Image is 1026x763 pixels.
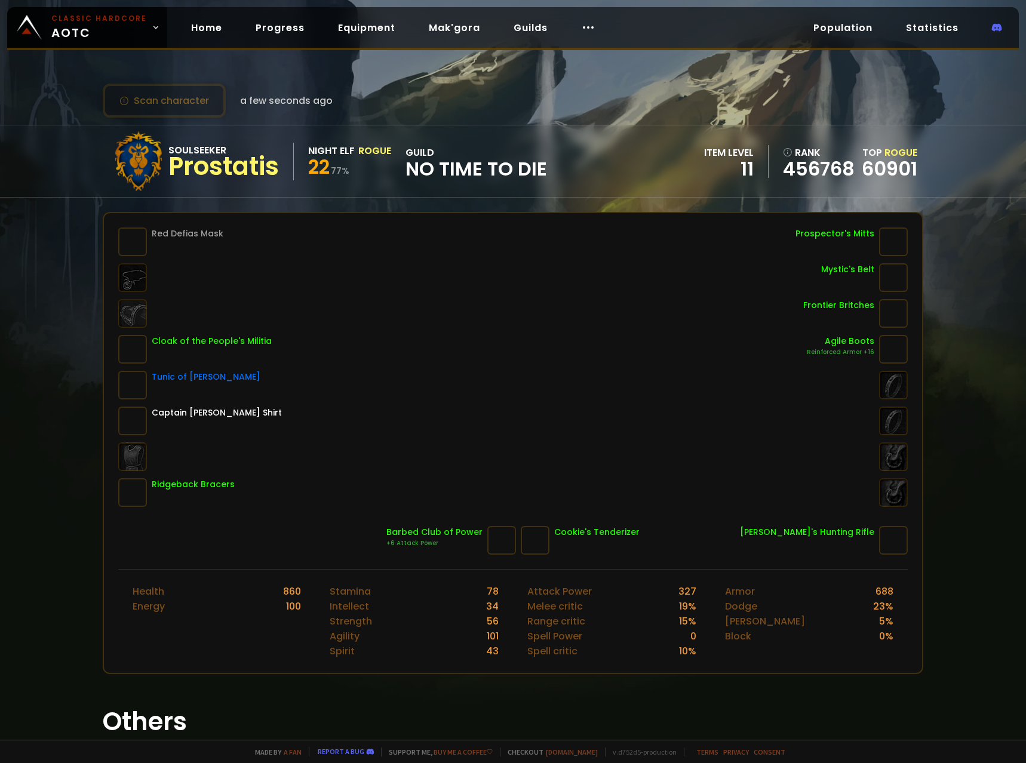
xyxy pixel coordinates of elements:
div: Prospector's Mitts [795,227,874,240]
div: Frontier Britches [803,299,874,312]
div: Barbed Club of Power [386,526,483,539]
div: Soulseeker [168,143,279,158]
a: 456768 [783,160,855,178]
div: 43 [486,644,499,659]
small: 77 % [331,165,349,177]
div: 19 % [679,599,696,614]
div: Health [133,584,164,599]
img: item-2904 [879,526,908,555]
div: Spirit [330,644,355,659]
div: 5 % [879,614,893,629]
a: Consent [754,747,785,756]
div: Prostatis [168,158,279,176]
div: 688 [876,584,893,599]
div: Captain [PERSON_NAME] Shirt [152,407,282,419]
div: Energy [133,599,165,614]
div: Intellect [330,599,369,614]
div: Cloak of the People's Militia [152,335,272,347]
small: Classic Hardcore [51,13,147,24]
a: Progress [246,16,314,40]
div: item level [704,145,754,160]
img: item-5197 [521,526,549,555]
a: Guilds [504,16,557,40]
img: item-3342 [118,407,147,435]
div: 11 [704,160,754,178]
h1: Others [103,703,923,740]
img: item-7997 [118,227,147,256]
span: Made by [248,747,302,756]
div: Spell critic [527,644,577,659]
div: Melee critic [527,599,583,614]
a: Buy me a coffee [434,747,493,756]
img: item-15403 [118,478,147,507]
span: 22 [308,153,330,180]
div: Dodge [725,599,757,614]
a: Privacy [723,747,749,756]
div: Reinforced Armor +16 [807,347,874,357]
div: 100 [286,599,301,614]
div: guild [406,145,547,178]
div: rank [783,145,855,160]
img: item-3511 [118,335,147,364]
span: v. d752d5 - production [605,747,677,756]
div: 78 [487,584,499,599]
span: Rogue [884,146,917,159]
div: Spell Power [527,629,582,644]
div: +6 Attack Power [386,539,483,548]
div: Mystic's Belt [821,263,874,276]
a: [DOMAIN_NAME] [546,747,598,756]
span: No Time to Die [406,160,547,178]
div: Agility [330,629,360,644]
div: Block [725,629,751,644]
div: Agile Boots [807,335,874,347]
span: Support me, [381,747,493,756]
div: Top [862,145,917,160]
div: Attack Power [527,584,592,599]
div: Tunic of [PERSON_NAME] [152,371,260,383]
div: 15 % [679,614,696,629]
a: Mak'gora [419,16,490,40]
img: item-14025 [879,263,908,292]
a: Equipment [328,16,405,40]
span: AOTC [51,13,147,42]
div: Ridgeback Bracers [152,478,235,491]
div: [PERSON_NAME]'s Hunting Rifle [740,526,874,539]
div: [PERSON_NAME] [725,614,805,629]
img: item-2041 [118,371,147,399]
div: Strength [330,614,372,629]
a: Statistics [896,16,968,40]
div: Rogue [358,143,391,158]
div: Range critic [527,614,585,629]
button: Scan character [103,84,226,118]
span: a few seconds ago [240,93,333,108]
img: item-4788 [879,335,908,364]
a: Classic HardcoreAOTC [7,7,167,48]
div: 10 % [679,644,696,659]
div: Night Elf [308,143,355,158]
a: Terms [696,747,718,756]
div: 860 [283,584,301,599]
div: 56 [487,614,499,629]
div: Armor [725,584,755,599]
div: 34 [486,599,499,614]
span: Checkout [500,747,598,756]
div: 101 [487,629,499,644]
div: Cookie's Tenderizer [554,526,640,539]
a: 60901 [862,155,917,182]
img: item-1436 [879,299,908,328]
div: 0 [690,629,696,644]
a: Population [804,16,882,40]
img: item-15222 [487,526,516,555]
div: Red Defias Mask [152,227,223,240]
div: 23 % [873,599,893,614]
a: Home [182,16,232,40]
a: a fan [284,747,302,756]
a: Report a bug [318,747,364,756]
div: 0 % [879,629,893,644]
img: item-14564 [879,227,908,256]
div: 327 [678,584,696,599]
div: Stamina [330,584,371,599]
